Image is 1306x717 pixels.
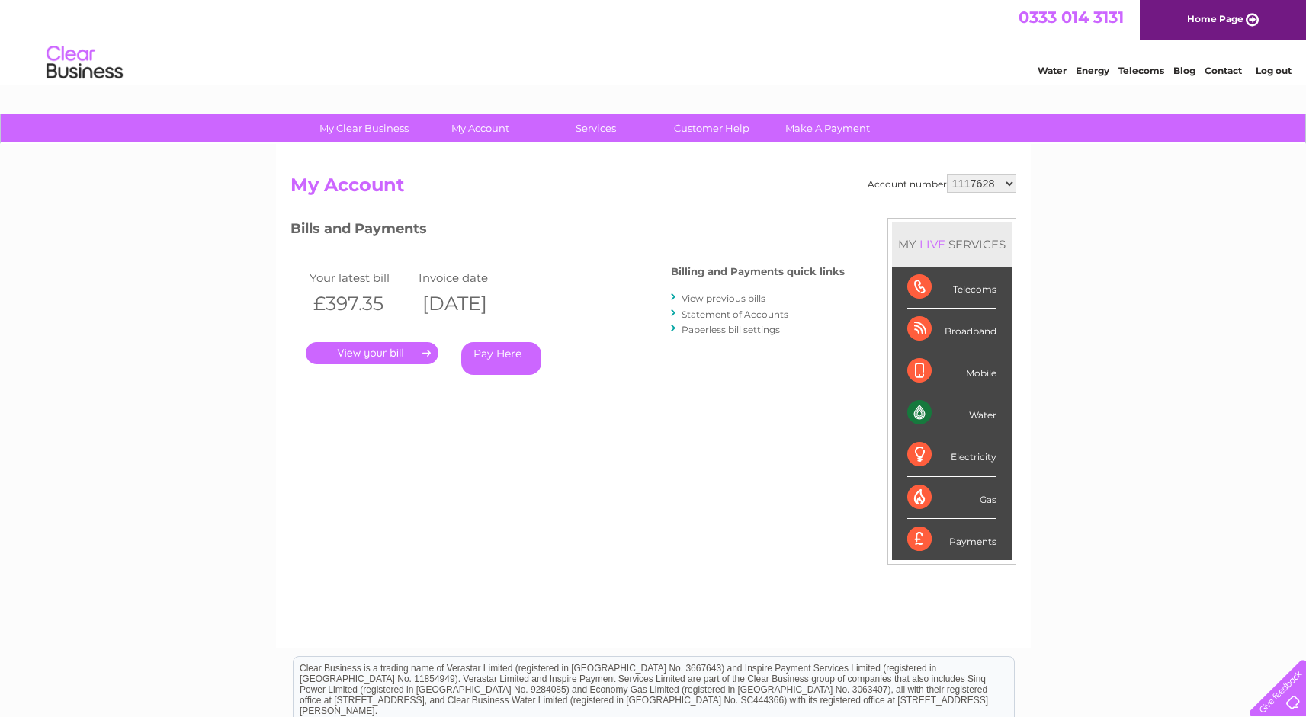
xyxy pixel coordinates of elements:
a: Energy [1076,65,1109,76]
a: Paperless bill settings [682,324,780,335]
th: [DATE] [415,288,525,319]
a: Make A Payment [765,114,890,142]
div: MY SERVICES [892,222,1012,266]
a: Water [1038,65,1067,76]
div: Mobile [907,350,996,392]
div: Account number [868,174,1016,193]
img: logo.png [46,40,124,86]
h4: Billing and Payments quick links [671,266,845,277]
div: Water [907,392,996,434]
h3: Bills and Payments [290,218,845,245]
div: Clear Business is a trading name of Verastar Limited (registered in [GEOGRAPHIC_DATA] No. 3667643... [294,8,1014,74]
a: My Account [417,114,543,142]
a: Blog [1173,65,1195,76]
a: . [306,342,438,364]
div: Payments [907,519,996,560]
div: Electricity [907,434,996,476]
a: 0333 014 3131 [1019,8,1124,27]
a: My Clear Business [301,114,427,142]
a: Statement of Accounts [682,309,788,320]
td: Invoice date [415,267,525,288]
a: Services [533,114,659,142]
a: Pay Here [461,342,541,375]
div: LIVE [916,237,948,251]
a: Log out [1256,65,1292,76]
td: Your latest bill [306,267,416,288]
div: Gas [907,477,996,519]
th: £397.35 [306,288,416,319]
div: Telecoms [907,267,996,309]
a: Telecoms [1118,65,1164,76]
a: View previous bills [682,293,765,304]
h2: My Account [290,174,1016,203]
a: Contact [1205,65,1242,76]
div: Broadband [907,309,996,350]
a: Customer Help [649,114,775,142]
